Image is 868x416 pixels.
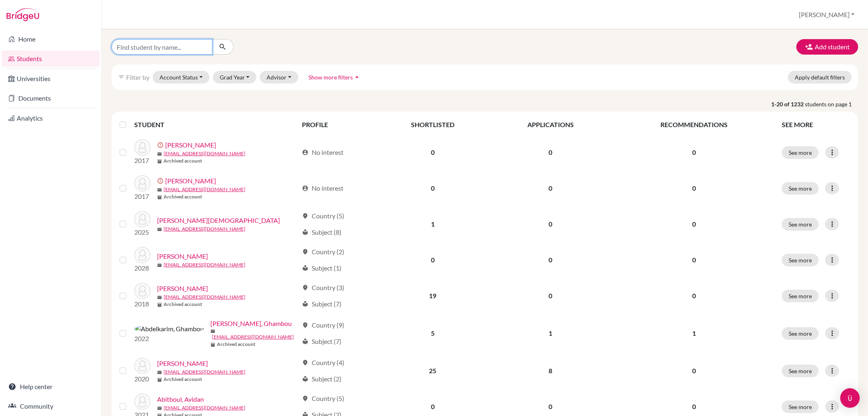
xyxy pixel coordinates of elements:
[210,319,292,328] a: [PERSON_NAME], Ghambou
[157,377,162,382] span: inventory_2
[134,191,151,201] p: 2017
[782,290,819,302] button: See more
[157,187,162,192] span: mail
[2,51,100,67] a: Students
[164,150,245,157] a: [EMAIL_ADDRESS][DOMAIN_NAME]
[164,301,202,308] b: Archived account
[616,219,772,229] p: 0
[490,134,611,170] td: 0
[302,213,308,219] span: location_on
[302,147,343,157] div: No interest
[157,359,208,368] a: [PERSON_NAME]
[302,284,308,291] span: location_on
[375,242,490,278] td: 0
[302,227,341,237] div: Subject (8)
[157,227,162,232] span: mail
[134,374,151,384] p: 2020
[164,376,202,383] b: Archived account
[782,254,819,266] button: See more
[302,322,308,328] span: location_on
[157,394,204,404] a: Abitboul, Avidan
[157,142,165,148] span: error_outline
[134,115,297,134] th: STUDENT
[157,251,208,261] a: [PERSON_NAME]
[157,195,162,200] span: inventory_2
[164,193,202,200] b: Archived account
[134,139,151,156] img: Aakre, Adrian
[134,299,151,309] p: 2018
[490,206,611,242] td: 0
[795,7,858,22] button: [PERSON_NAME]
[157,370,162,375] span: mail
[375,353,490,389] td: 25
[616,366,772,376] p: 0
[777,115,855,134] th: SEE MORE
[210,329,215,334] span: mail
[616,147,772,157] p: 0
[616,291,772,301] p: 0
[213,71,257,84] button: Grad Year
[165,140,216,150] a: [PERSON_NAME]
[134,324,204,334] img: Abdelkarim, Ghambou
[164,404,245,412] a: [EMAIL_ADDRESS][DOMAIN_NAME]
[302,337,341,346] div: Subject (7)
[157,152,162,156] span: mail
[134,263,151,273] p: 2028
[490,353,611,389] td: 8
[2,379,100,395] a: Help center
[212,333,294,341] a: [EMAIL_ADDRESS][DOMAIN_NAME]
[782,365,819,377] button: See more
[302,211,344,221] div: Country (5)
[164,261,245,269] a: [EMAIL_ADDRESS][DOMAIN_NAME]
[375,134,490,170] td: 0
[616,328,772,338] p: 1
[302,320,344,330] div: Country (9)
[782,182,819,195] button: See more
[260,71,298,84] button: Advisor
[375,115,490,134] th: SHORTLISTED
[782,146,819,159] button: See more
[302,394,344,403] div: Country (5)
[157,406,162,411] span: mail
[302,283,344,293] div: Country (3)
[302,299,341,309] div: Subject (7)
[134,227,151,237] p: 2025
[611,115,777,134] th: RECOMMENDATIONS
[805,100,858,108] span: students on page 1
[796,39,858,55] button: Add student
[616,255,772,265] p: 0
[112,39,212,55] input: Find student by name...
[771,100,805,108] strong: 1-20 of 1232
[302,359,308,366] span: location_on
[375,278,490,314] td: 19
[490,314,611,353] td: 1
[2,90,100,106] a: Documents
[490,242,611,278] td: 0
[782,327,819,340] button: See more
[782,401,819,413] button: See more
[302,229,308,236] span: local_library
[157,159,162,164] span: inventory_2
[157,263,162,268] span: mail
[302,301,308,307] span: local_library
[490,278,611,314] td: 0
[157,302,162,307] span: inventory_2
[164,225,245,233] a: [EMAIL_ADDRESS][DOMAIN_NAME]
[164,293,245,301] a: [EMAIL_ADDRESS][DOMAIN_NAME]
[490,115,611,134] th: APPLICATIONS
[157,284,208,293] a: [PERSON_NAME]
[210,342,215,347] span: inventory_2
[134,283,151,299] img: Abdelatty, Hana
[353,73,361,81] i: arrow_drop_up
[302,185,308,191] span: account_circle
[7,8,39,21] img: Bridge-U
[308,74,353,81] span: Show more filters
[164,368,245,376] a: [EMAIL_ADDRESS][DOMAIN_NAME]
[157,295,162,300] span: mail
[302,358,344,368] div: Country (4)
[2,110,100,126] a: Analytics
[217,341,256,348] b: Archived account
[157,216,280,225] a: [PERSON_NAME][DEMOGRAPHIC_DATA]
[165,176,216,186] a: [PERSON_NAME]
[153,71,210,84] button: Account Status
